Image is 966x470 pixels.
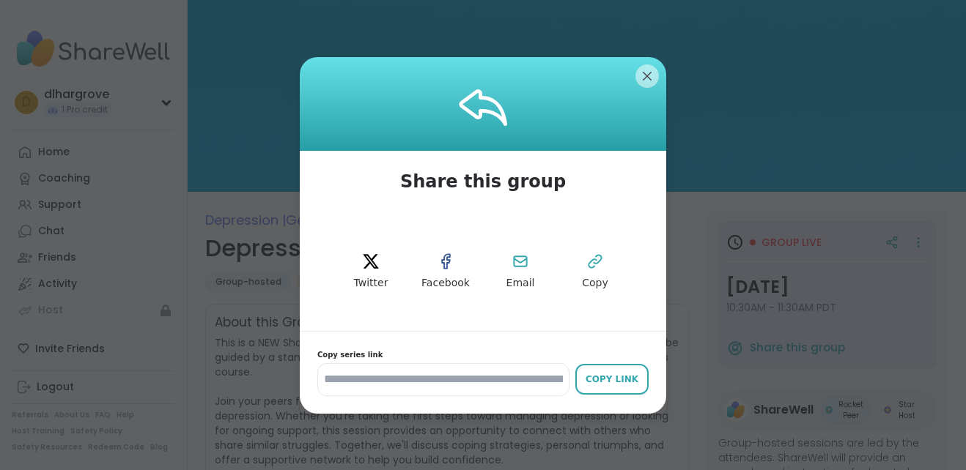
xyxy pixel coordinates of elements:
[487,239,553,305] button: Email
[413,239,479,305] button: facebook
[413,239,479,305] button: Facebook
[338,239,404,305] button: twitter
[338,239,404,305] button: Twitter
[575,364,649,395] button: Copy Link
[317,349,649,360] span: Copy series link
[562,239,628,305] button: Copy
[583,373,641,386] div: Copy Link
[354,276,388,291] span: Twitter
[421,276,470,291] span: Facebook
[582,276,608,291] span: Copy
[506,276,535,291] span: Email
[383,151,583,212] span: Share this group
